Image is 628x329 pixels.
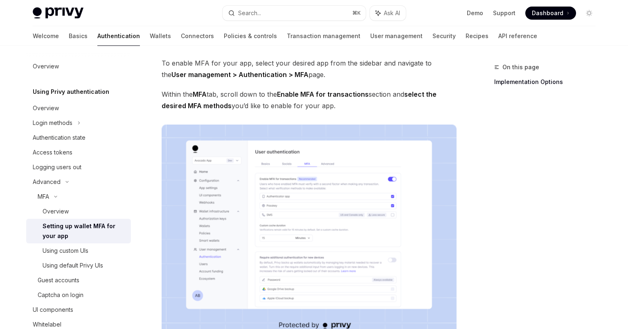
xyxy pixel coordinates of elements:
div: Setting up wallet MFA for your app [43,221,126,241]
div: Access tokens [33,147,72,157]
a: Using default Privy UIs [26,258,131,273]
a: Using custom UIs [26,243,131,258]
div: Login methods [33,118,72,128]
a: Wallets [150,26,171,46]
a: Support [493,9,515,17]
div: Search... [238,8,261,18]
strong: Enable MFA for transactions [277,90,369,98]
span: To enable MFA for your app, select your desired app from the sidebar and navigate to the page. [162,57,457,80]
a: Implementation Options [494,75,602,88]
span: ⌘ K [352,10,361,16]
a: Overview [26,204,131,219]
a: Authentication [97,26,140,46]
a: Access tokens [26,145,131,160]
button: Toggle dark mode [583,7,596,20]
a: Overview [26,101,131,116]
img: light logo [33,7,83,19]
span: Ask AI [384,9,400,17]
div: Using default Privy UIs [43,261,103,270]
div: Guest accounts [38,275,79,285]
a: Transaction management [287,26,360,46]
div: Captcha on login [38,290,83,300]
a: Overview [26,59,131,74]
a: Demo [467,9,483,17]
span: On this page [502,62,539,72]
a: Guest accounts [26,273,131,288]
a: UI components [26,302,131,317]
div: Overview [33,61,59,71]
a: Setting up wallet MFA for your app [26,219,131,243]
div: Overview [33,103,59,113]
a: Welcome [33,26,59,46]
a: Connectors [181,26,214,46]
a: Logging users out [26,160,131,175]
a: Captcha on login [26,288,131,302]
strong: MFA [193,90,207,98]
div: Advanced [33,177,61,187]
a: API reference [498,26,537,46]
a: Security [432,26,456,46]
div: UI components [33,305,73,315]
button: Ask AI [370,6,406,20]
span: Dashboard [532,9,563,17]
a: Dashboard [525,7,576,20]
a: Basics [69,26,88,46]
a: Recipes [466,26,488,46]
h5: Using Privy authentication [33,87,109,97]
div: Overview [43,206,69,216]
strong: User management > Authentication > MFA [171,70,308,79]
a: Policies & controls [224,26,277,46]
a: Authentication state [26,130,131,145]
div: Using custom UIs [43,246,88,256]
div: MFA [38,192,49,202]
a: User management [370,26,423,46]
span: Within the tab, scroll down to the section and you’d like to enable for your app. [162,88,457,111]
div: Logging users out [33,162,81,172]
div: Authentication state [33,133,86,143]
button: Search...⌘K [223,6,366,20]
